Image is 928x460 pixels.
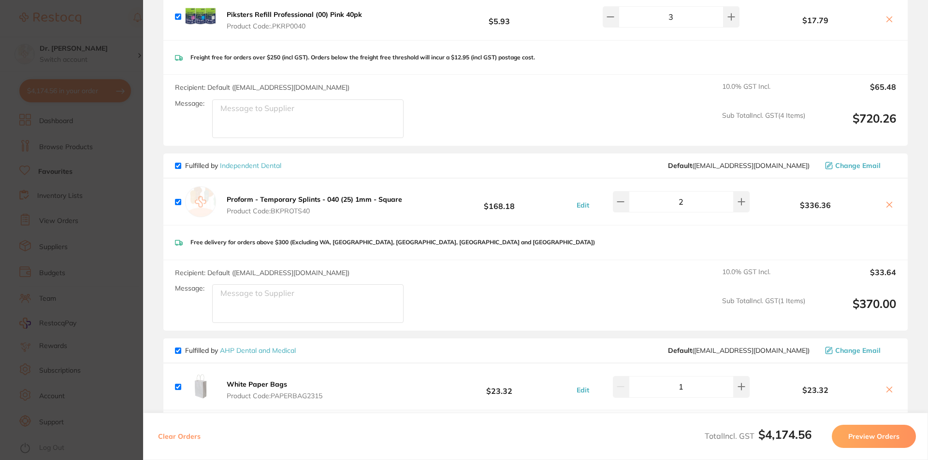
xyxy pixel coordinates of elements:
a: AHP Dental and Medical [220,346,296,355]
button: Piksters Refill Professional (00) Pink 40pk Product Code:.PKRP0040 [224,10,365,30]
span: Total Incl. GST [705,431,812,441]
output: $65.48 [813,83,896,104]
b: Default [668,161,692,170]
p: Fulfilled by [185,162,281,169]
button: White Paper Bags Product Code:PAPERBAG2315 [224,380,325,400]
img: cjltaHpncA [185,371,216,402]
span: Product Code: BKPROTS40 [227,207,402,215]
b: $5.93 [427,8,571,26]
span: Product Code: PAPERBAG2315 [227,392,322,400]
span: Sub Total Incl. GST ( 4 Items) [722,112,805,138]
span: orders@independentdental.com.au [668,162,810,169]
output: $370.00 [813,297,896,323]
button: Edit [574,386,592,394]
span: orders@ahpdentalmedical.com.au [668,347,810,354]
b: Default [668,346,692,355]
span: Sub Total Incl. GST ( 1 Items) [722,297,805,323]
b: $23.32 [752,386,879,394]
b: $336.36 [752,201,879,209]
img: a2hwMTcxMg [185,1,216,32]
p: Fulfilled by [185,347,296,354]
b: $168.18 [427,193,571,211]
span: Product Code: .PKRP0040 [227,22,362,30]
b: Piksters Refill Professional (00) Pink 40pk [227,10,362,19]
img: empty.jpg [185,186,216,217]
output: $33.64 [813,268,896,289]
b: Proform - Temporary Splints - 040 (25) 1mm - Square [227,195,402,204]
span: Change Email [835,347,881,354]
span: 10.0 % GST Incl. [722,83,805,104]
span: Change Email [835,162,881,169]
button: Clear Orders [155,425,203,448]
a: Independent Dental [220,161,281,170]
button: Preview Orders [832,425,916,448]
output: $720.26 [813,112,896,138]
button: Edit [574,201,592,209]
b: $23.32 [427,378,571,396]
button: Change Email [822,161,896,170]
b: $17.79 [752,16,879,25]
label: Message: [175,284,204,293]
span: Recipient: Default ( [EMAIL_ADDRESS][DOMAIN_NAME] ) [175,83,349,92]
b: $4,174.56 [758,427,812,442]
span: Recipient: Default ( [EMAIL_ADDRESS][DOMAIN_NAME] ) [175,268,349,277]
label: Message: [175,99,204,108]
button: Change Email [822,346,896,355]
button: Proform - Temporary Splints - 040 (25) 1mm - Square Product Code:BKPROTS40 [224,195,405,215]
p: Free delivery for orders above $300 (Excluding WA, [GEOGRAPHIC_DATA], [GEOGRAPHIC_DATA], [GEOGRAP... [190,239,595,246]
span: 10.0 % GST Incl. [722,268,805,289]
p: Freight free for orders over $250 (incl GST). Orders below the freight free threshold will incur ... [190,54,535,61]
b: White Paper Bags [227,380,287,389]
